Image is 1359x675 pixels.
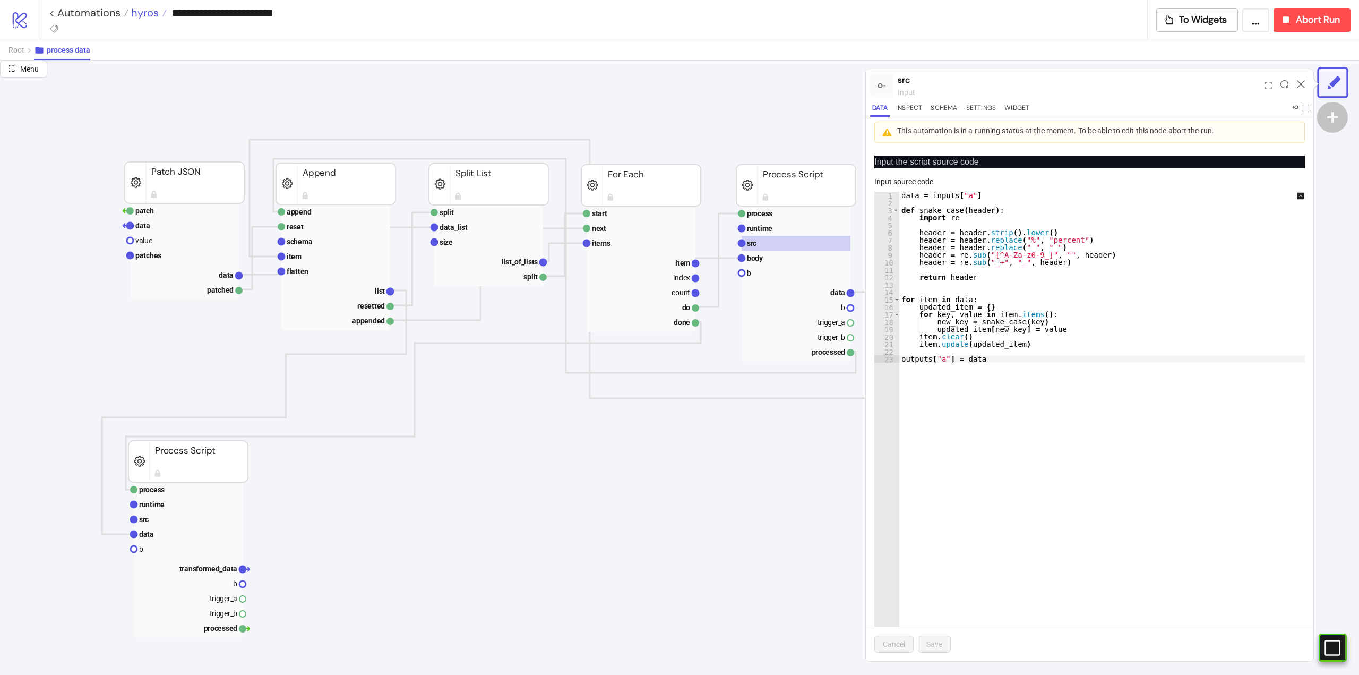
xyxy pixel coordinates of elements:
[894,311,900,318] span: Toggle code folding, rows 17 through 19
[874,244,899,251] div: 8
[34,40,90,60] button: process data
[874,326,899,333] div: 19
[874,281,899,288] div: 13
[375,287,385,295] text: list
[135,251,161,260] text: patches
[128,7,167,18] a: hyros
[49,7,128,18] a: < Automations
[874,207,899,214] div: 3
[874,636,914,653] button: Cancel
[219,271,234,279] text: data
[874,229,899,236] div: 6
[592,209,607,218] text: start
[918,636,951,653] button: Save
[1002,102,1031,117] button: Widget
[1265,82,1272,89] span: expand
[8,65,16,72] span: radius-bottomright
[894,102,924,117] button: Inspect
[874,288,899,296] div: 14
[592,239,610,247] text: items
[874,156,1305,168] p: Input the script source code
[1296,14,1340,26] span: Abort Run
[874,199,899,207] div: 2
[893,207,899,214] span: Toggle code folding, rows 3 through 12
[20,65,39,73] span: Menu
[894,296,900,303] span: Toggle code folding, rows 15 through 21
[139,530,154,539] text: data
[747,254,763,262] text: body
[287,237,313,246] text: schema
[135,236,152,245] text: value
[675,259,690,267] text: item
[874,303,899,311] div: 16
[139,485,165,494] text: process
[874,236,899,244] div: 7
[874,311,899,318] div: 17
[672,288,690,297] text: count
[1242,8,1269,32] button: ...
[928,102,959,117] button: Schema
[874,274,899,281] div: 12
[964,102,999,117] button: Settings
[592,224,606,233] text: next
[874,355,899,363] div: 23
[287,267,308,276] text: flatten
[898,87,1260,98] div: input
[747,209,772,218] text: process
[8,46,24,54] span: Root
[841,303,845,312] text: b
[874,192,899,199] div: 1
[747,239,756,247] text: src
[287,208,312,216] text: append
[440,208,454,217] text: split
[135,221,150,230] text: data
[128,6,159,20] span: hyros
[139,500,165,509] text: runtime
[747,269,751,277] text: b
[747,224,772,233] text: runtime
[233,579,237,588] text: b
[673,274,690,282] text: index
[874,259,899,266] div: 10
[139,545,143,553] text: b
[897,126,1287,138] div: This automation is in a running status at the moment. To be able to edit this node abort the run.
[874,296,899,303] div: 15
[135,207,154,215] text: patch
[179,565,238,573] text: transformed_data
[502,258,538,266] text: list_of_lists
[874,348,899,355] div: 22
[874,318,899,326] div: 18
[898,73,1260,87] div: src
[874,176,940,187] label: Input source code
[8,40,34,60] button: Root
[874,333,899,340] div: 20
[287,252,302,261] text: item
[830,288,845,297] text: data
[1297,192,1304,200] span: up-square
[1156,8,1238,32] button: To Widgets
[874,221,899,229] div: 5
[440,238,453,246] text: size
[1179,14,1227,26] span: To Widgets
[874,251,899,259] div: 9
[1274,8,1351,32] button: Abort Run
[874,214,899,221] div: 4
[287,223,304,231] text: reset
[874,340,899,348] div: 21
[874,266,899,274] div: 11
[47,46,90,54] span: process data
[440,223,468,232] text: data_list
[139,515,149,524] text: src
[870,102,890,117] button: Data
